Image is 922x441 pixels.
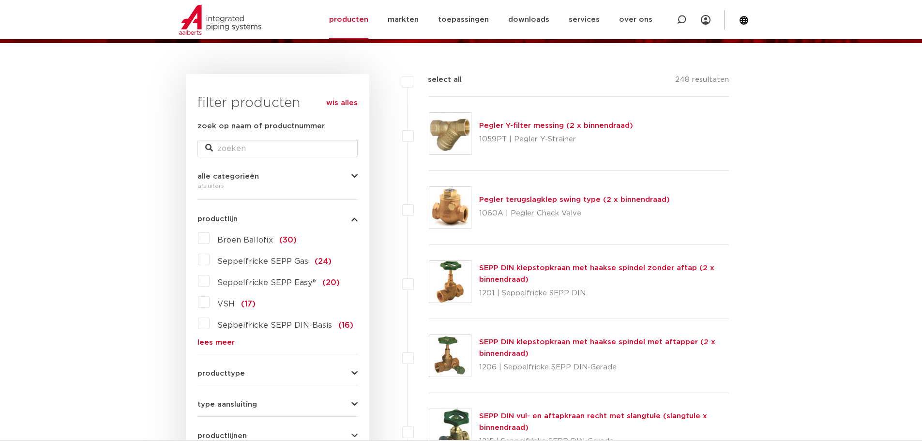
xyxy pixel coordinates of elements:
p: 1060A | Pegler Check Valve [479,206,670,221]
h3: filter producten [197,93,358,113]
button: type aansluiting [197,401,358,408]
p: 1059PT | Pegler Y-Strainer [479,132,633,147]
img: Thumbnail for SEPP DIN klepstopkraan met haakse spindel met aftapper (2 x binnendraad) [429,335,471,377]
span: Broen Ballofix [217,236,273,244]
a: Pegler Y-filter messing (2 x binnendraad) [479,122,633,129]
a: lees meer [197,339,358,346]
a: wis alles [326,97,358,109]
input: zoeken [197,140,358,157]
span: type aansluiting [197,401,257,408]
a: SEPP DIN vul- en aftapkraan recht met slangtule (slangtule x binnendraad) [479,412,707,431]
span: (24) [315,258,332,265]
span: productlijnen [197,432,247,440]
label: select all [413,74,462,86]
a: SEPP DIN klepstopkraan met haakse spindel zonder aftap (2 x binnendraad) [479,264,714,283]
button: productlijnen [197,432,358,440]
div: afsluiters [197,180,358,192]
span: alle categorieën [197,173,259,180]
img: Thumbnail for Pegler Y-filter messing (2 x binnendraad) [429,113,471,154]
img: Thumbnail for Pegler terugslagklep swing type (2 x binnendraad) [429,187,471,228]
button: productlijn [197,215,358,223]
span: Seppelfricke SEPP DIN-Basis [217,321,332,329]
p: 1201 | Seppelfricke SEPP DIN [479,286,729,301]
span: producttype [197,370,245,377]
span: (20) [322,279,340,287]
span: VSH [217,300,235,308]
p: 1206 | Seppelfricke SEPP DIN-Gerade [479,360,729,375]
span: (30) [279,236,297,244]
a: Pegler terugslagklep swing type (2 x binnendraad) [479,196,670,203]
label: zoek op naam of productnummer [197,121,325,132]
span: productlijn [197,215,238,223]
span: Seppelfricke SEPP Gas [217,258,308,265]
span: (16) [338,321,353,329]
button: alle categorieën [197,173,358,180]
span: Seppelfricke SEPP Easy® [217,279,316,287]
img: Thumbnail for SEPP DIN klepstopkraan met haakse spindel zonder aftap (2 x binnendraad) [429,261,471,303]
button: producttype [197,370,358,377]
p: 248 resultaten [675,74,729,89]
span: (17) [241,300,256,308]
a: SEPP DIN klepstopkraan met haakse spindel met aftapper (2 x binnendraad) [479,338,715,357]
